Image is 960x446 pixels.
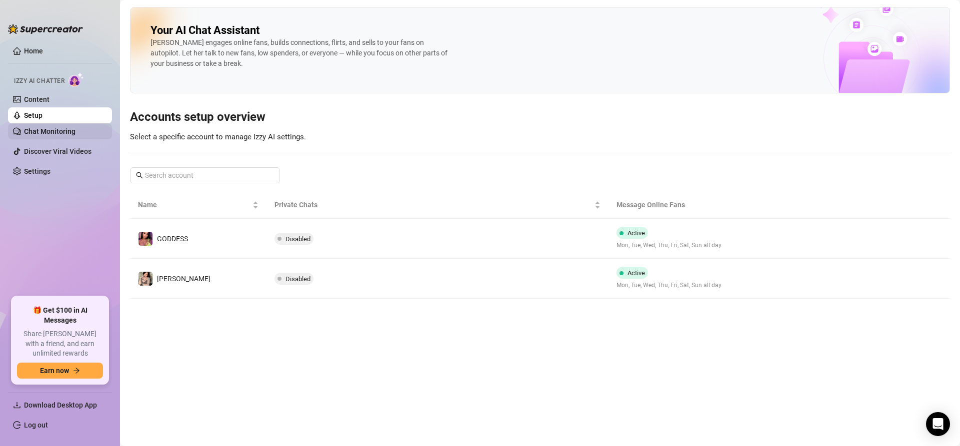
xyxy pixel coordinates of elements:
a: Log out [24,421,48,429]
span: Disabled [285,275,310,283]
input: Search account [145,170,266,181]
span: Select a specific account to manage Izzy AI settings. [130,132,306,141]
h3: Accounts setup overview [130,109,950,125]
img: GODDESS [138,232,152,246]
span: Disabled [285,235,310,243]
th: Message Online Fans [608,191,836,219]
span: Earn now [40,367,69,375]
img: AI Chatter [68,72,84,87]
img: Jenna [138,272,152,286]
th: Private Chats [266,191,608,219]
div: Open Intercom Messenger [926,412,950,436]
button: Earn nowarrow-right [17,363,103,379]
span: Active [627,229,645,237]
span: Name [138,199,250,210]
span: 🎁 Get $100 in AI Messages [17,306,103,325]
span: GODDESS [157,235,188,243]
a: Setup [24,111,42,119]
span: search [136,172,143,179]
span: [PERSON_NAME] [157,275,210,283]
a: Home [24,47,43,55]
span: Share [PERSON_NAME] with a friend, and earn unlimited rewards [17,329,103,359]
img: logo-BBDzfeDw.svg [8,24,83,34]
a: Chat Monitoring [24,127,75,135]
div: [PERSON_NAME] engages online fans, builds connections, flirts, and sells to your fans on autopilo... [150,37,450,69]
a: Content [24,95,49,103]
th: Name [130,191,266,219]
span: Download Desktop App [24,401,97,409]
a: Discover Viral Videos [24,147,91,155]
span: Mon, Tue, Wed, Thu, Fri, Sat, Sun all day [616,281,721,290]
span: Izzy AI Chatter [14,76,64,86]
span: Mon, Tue, Wed, Thu, Fri, Sat, Sun all day [616,241,721,250]
span: Private Chats [274,199,592,210]
h2: Your AI Chat Assistant [150,23,259,37]
a: Settings [24,167,50,175]
span: Active [627,269,645,277]
span: arrow-right [73,367,80,374]
span: download [13,401,21,409]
